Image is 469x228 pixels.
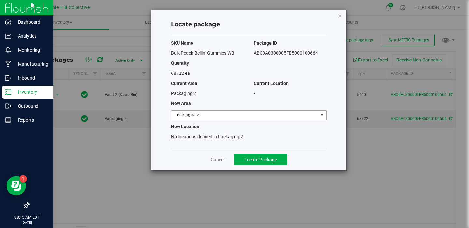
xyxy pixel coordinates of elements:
p: Monitoring [11,46,50,54]
span: SKU Name [171,40,193,46]
inline-svg: Inventory [5,89,11,95]
h4: Locate package [171,20,327,29]
span: 68722 ea [171,71,190,76]
span: Current Location [254,81,289,86]
span: ABC0A0300005FB5000100664 [254,50,318,56]
span: Bulk Peach Bellini Gummies WB [171,50,234,56]
inline-svg: Outbound [5,103,11,109]
p: 08:15 AM EDT [3,214,50,220]
iframe: Resource center [7,176,26,195]
iframe: Resource center unread badge [19,175,27,183]
p: Reports [11,116,50,124]
p: Analytics [11,32,50,40]
inline-svg: Manufacturing [5,61,11,67]
p: Outbound [11,102,50,110]
span: New Location [171,124,199,129]
span: Package ID [254,40,277,46]
p: Inbound [11,74,50,82]
a: Cancel [211,156,224,163]
span: Packaging 2 [171,111,318,120]
inline-svg: Reports [5,117,11,123]
p: Dashboard [11,18,50,26]
inline-svg: Analytics [5,33,11,39]
span: select [318,111,326,120]
span: Quantity [171,60,189,66]
inline-svg: Inbound [5,75,11,81]
p: Manufacturing [11,60,50,68]
span: Packaging 2 [171,91,196,96]
button: Locate Package [234,154,287,165]
inline-svg: Monitoring [5,47,11,53]
span: - [254,91,255,96]
span: Current Area [171,81,197,86]
span: No locations defined in Packaging 2 [171,134,243,139]
p: Inventory [11,88,50,96]
span: New Area [171,101,191,106]
inline-svg: Dashboard [5,19,11,25]
p: [DATE] [3,220,50,225]
span: Locate Package [244,157,277,162]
